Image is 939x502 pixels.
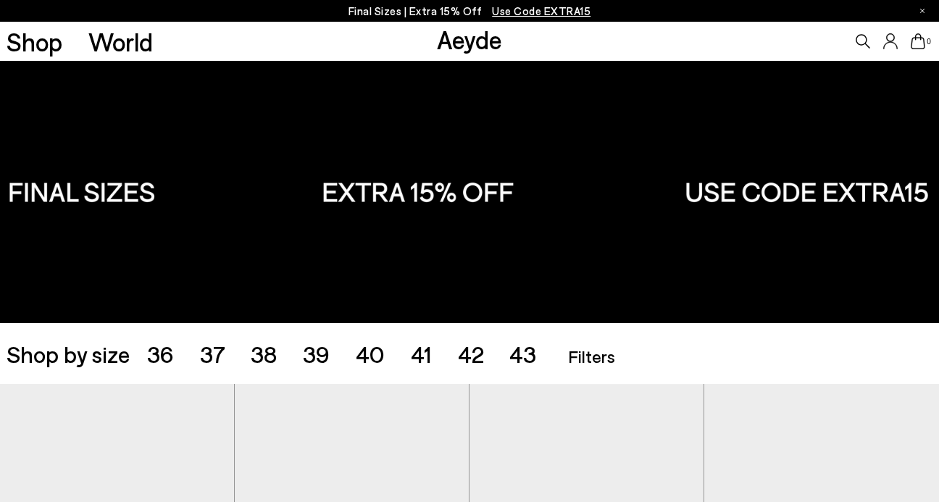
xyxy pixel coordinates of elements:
span: Navigate to /collections/ss25-final-sizes [492,4,590,17]
a: World [88,29,153,54]
a: Shop [7,29,62,54]
p: Final Sizes | Extra 15% Off [349,2,591,20]
span: 42 [458,340,484,367]
span: 37 [200,340,225,367]
span: 43 [509,340,536,367]
span: 38 [251,340,277,367]
span: Filters [568,346,615,367]
span: 0 [925,38,932,46]
a: 0 [911,33,925,49]
span: 36 [147,340,174,367]
span: 41 [411,340,432,367]
a: Aeyde [437,24,502,54]
span: 40 [356,340,385,367]
span: 39 [303,340,330,367]
span: Shop by size [7,342,130,365]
